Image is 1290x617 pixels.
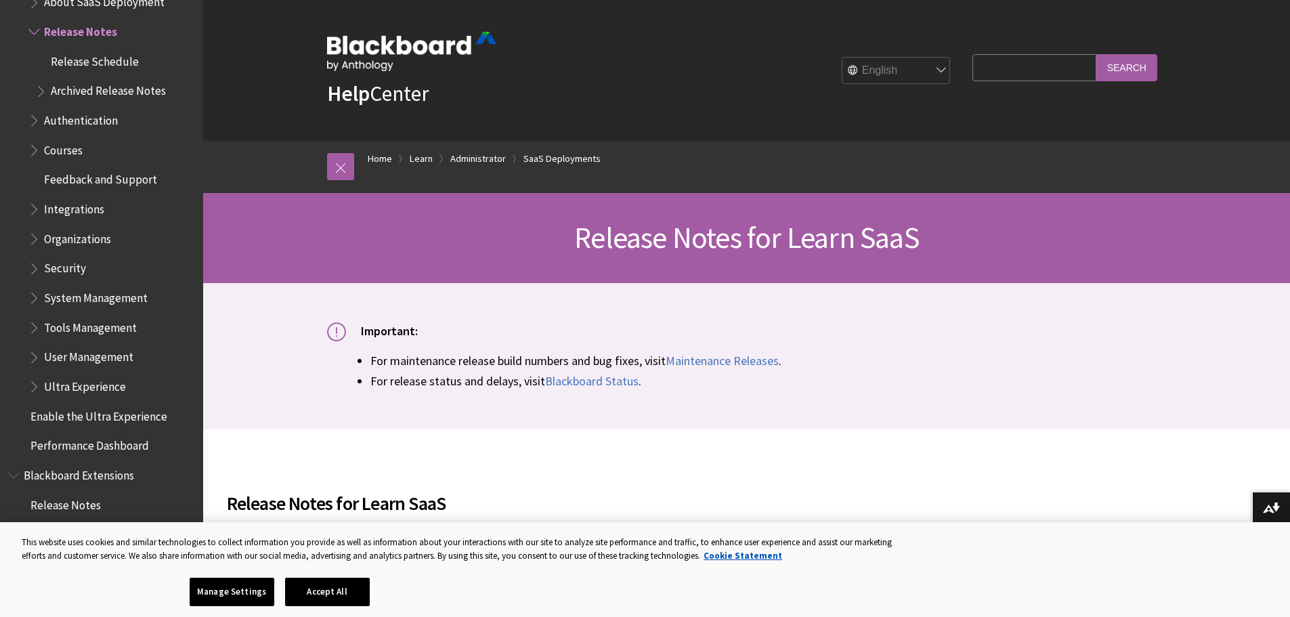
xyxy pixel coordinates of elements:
[327,80,429,107] a: HelpCenter
[574,219,919,256] span: Release Notes for Learn SaaS
[327,80,370,107] strong: Help
[704,550,782,561] a: More information about your privacy, opens in a new tab
[44,139,83,157] span: Courses
[44,316,137,335] span: Tools Management
[370,352,1167,370] li: For maintenance release build numbers and bug fixes, visit .
[285,578,370,606] button: Accept All
[545,373,639,389] a: Blackboard Status
[190,578,274,606] button: Manage Settings
[44,375,126,393] span: Ultra Experience
[327,32,496,71] img: Blackboard by Anthology
[51,50,139,68] span: Release Schedule
[44,109,118,127] span: Authentication
[44,169,157,187] span: Feedback and Support
[227,473,1067,517] h2: Release Notes for Learn SaaS
[44,286,148,305] span: System Management
[370,372,1167,390] li: For release status and delays, visit .
[30,434,149,452] span: Performance Dashboard
[450,150,506,167] a: Administrator
[523,150,601,167] a: SaaS Deployments
[361,323,418,339] span: Important:
[1096,54,1157,81] input: Search
[22,536,903,562] div: This website uses cookies and similar technologies to collect information you provide as well as ...
[30,405,167,423] span: Enable the Ultra Experience
[666,353,779,369] a: Maintenance Releases
[44,20,117,39] span: Release Notes
[410,150,433,167] a: Learn
[44,228,111,246] span: Organizations
[44,346,133,364] span: User Management
[30,494,101,512] span: Release Notes
[51,80,166,98] span: Archived Release Notes
[842,58,951,85] select: Site Language Selector
[24,464,134,482] span: Blackboard Extensions
[44,198,104,216] span: Integrations
[44,257,86,276] span: Security
[368,150,392,167] a: Home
